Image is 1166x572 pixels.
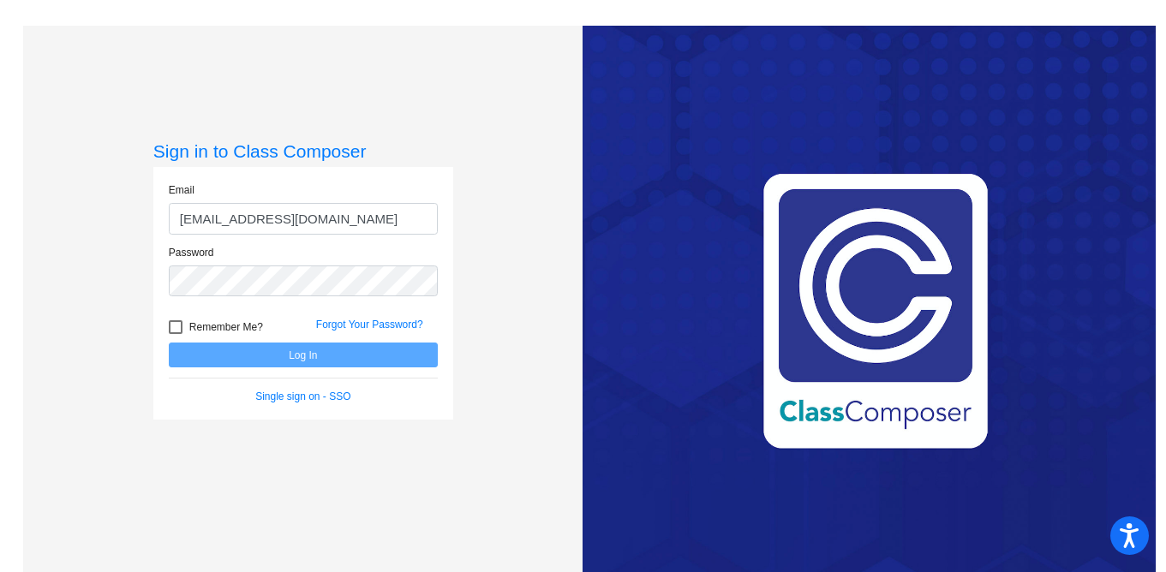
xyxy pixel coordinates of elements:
[316,319,423,331] a: Forgot Your Password?
[189,317,263,337] span: Remember Me?
[169,343,438,367] button: Log In
[169,245,214,260] label: Password
[169,182,194,198] label: Email
[153,140,453,162] h3: Sign in to Class Composer
[255,390,350,402] a: Single sign on - SSO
